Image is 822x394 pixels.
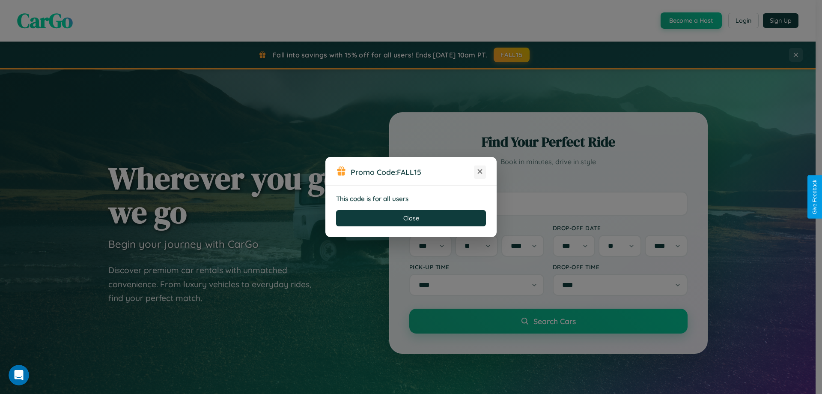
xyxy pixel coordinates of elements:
button: Close [336,210,486,226]
strong: This code is for all users [336,195,408,203]
iframe: Intercom live chat [9,365,29,385]
div: Give Feedback [812,180,818,214]
h3: Promo Code: [351,167,474,177]
b: FALL15 [397,167,421,177]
